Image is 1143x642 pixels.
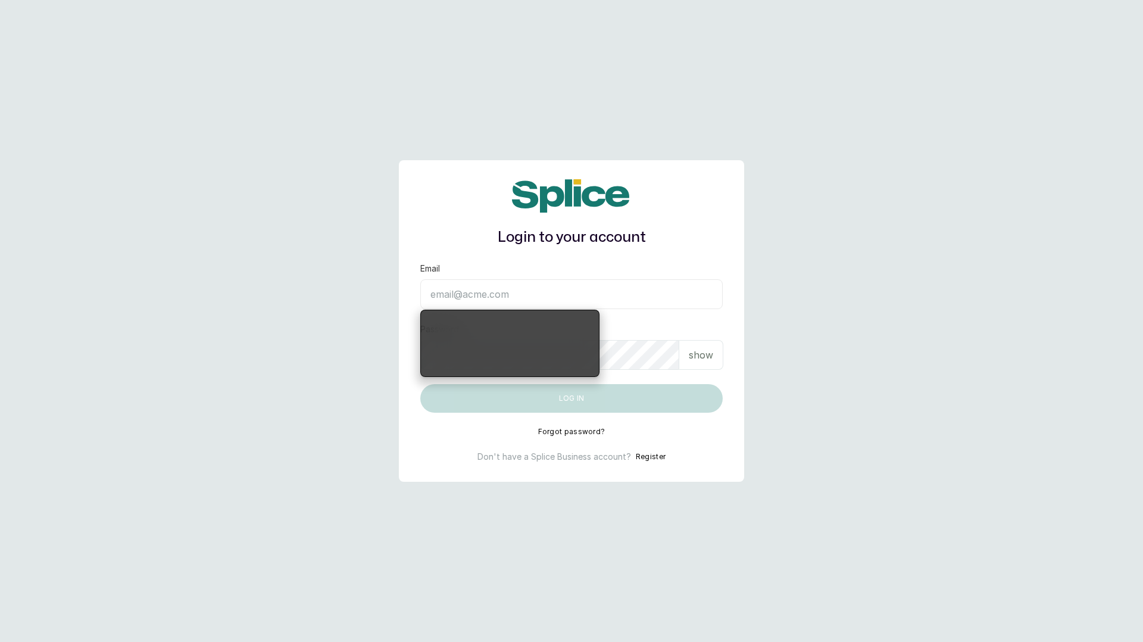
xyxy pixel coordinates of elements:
p: Don't have a Splice Business account? [477,451,631,463]
button: Forgot password? [538,427,605,437]
button: Register [636,451,666,463]
h1: Login to your account [420,227,723,248]
p: show [689,348,713,362]
label: Email [420,263,440,275]
button: Log in [420,384,723,413]
input: email@acme.com [420,279,723,309]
